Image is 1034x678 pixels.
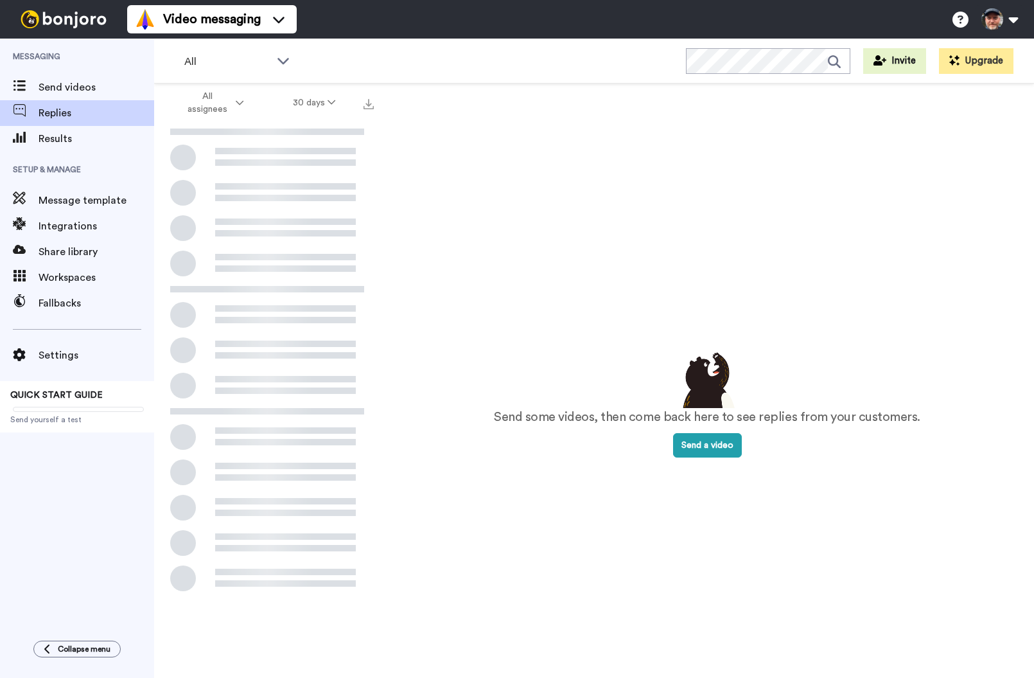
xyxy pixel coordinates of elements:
span: Video messaging [163,10,261,28]
span: Fallbacks [39,296,154,311]
span: Replies [39,105,154,121]
span: Workspaces [39,270,154,285]
button: Invite [863,48,926,74]
button: 30 days [268,91,360,114]
span: Send yourself a test [10,415,144,425]
span: Collapse menu [58,644,110,654]
button: Collapse menu [33,641,121,657]
span: All assignees [181,90,233,116]
img: bj-logo-header-white.svg [15,10,112,28]
p: Send some videos, then come back here to see replies from your customers. [494,408,920,427]
span: All [184,54,270,69]
button: Export all results that match these filters now. [360,93,378,112]
button: All assignees [157,85,268,121]
span: QUICK START GUIDE [10,391,103,400]
button: Send a video [673,433,742,458]
img: results-emptystates.png [675,349,739,408]
a: Send a video [673,441,742,450]
span: Message template [39,193,154,208]
span: Settings [39,348,154,363]
img: vm-color.svg [135,9,155,30]
span: Integrations [39,219,154,234]
button: Upgrade [939,48,1013,74]
img: export.svg [364,99,374,109]
span: Share library [39,244,154,260]
span: Results [39,131,154,147]
span: Send videos [39,80,154,95]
